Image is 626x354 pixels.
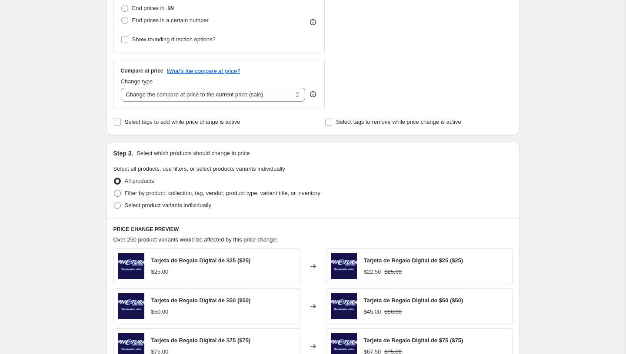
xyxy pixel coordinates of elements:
[132,17,209,23] span: End prices in a certain number
[151,268,169,276] div: $25.00
[336,119,461,125] span: Select tags to remove while price change is active
[364,308,381,316] div: $45.00
[121,67,163,74] h3: Compare at price
[132,36,216,43] span: Show rounding direction options?
[151,308,169,316] div: $50.00
[113,165,285,172] span: Select all products, use filters, or select products variants individually
[331,253,357,279] img: Tarjeta_de_Regalo_Neon_25_80x.png
[151,337,251,344] span: Tarjeta de Regalo Digital de $75 ($75)
[125,178,154,184] span: All products
[113,149,133,158] h2: Step 3.
[364,297,463,304] span: Tarjeta de Regalo Digital de $50 ($50)
[364,337,463,344] span: Tarjeta de Regalo Digital de $75 ($75)
[364,257,463,264] span: Tarjeta de Regalo Digital de $25 ($25)
[113,236,278,243] span: Over 250 product variants would be affected by this price change:
[384,308,402,316] strike: $50.00
[118,293,144,319] img: Tarjeta_de_Regalo_Neon_50_80x.png
[118,253,144,279] img: Tarjeta_de_Regalo_Neon_25_80x.png
[132,5,174,11] span: End prices in .99
[384,268,402,276] strike: $25.00
[125,202,211,208] span: Select product variants individually
[125,190,320,196] span: Filter by product, collection, tag, vendor, product type, variant title, or inventory
[309,90,317,99] div: help
[113,226,513,233] h6: PRICE CHANGE PREVIEW
[151,257,251,264] span: Tarjeta de Regalo Digital de $25 ($25)
[331,293,357,319] img: Tarjeta_de_Regalo_Neon_50_80x.png
[364,268,381,276] div: $22.50
[167,68,240,74] button: What's the compare at price?
[121,78,153,85] span: Change type
[137,149,250,158] p: Select which products should change in price
[151,297,251,304] span: Tarjeta de Regalo Digital de $50 ($50)
[125,119,240,125] span: Select tags to add while price change is active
